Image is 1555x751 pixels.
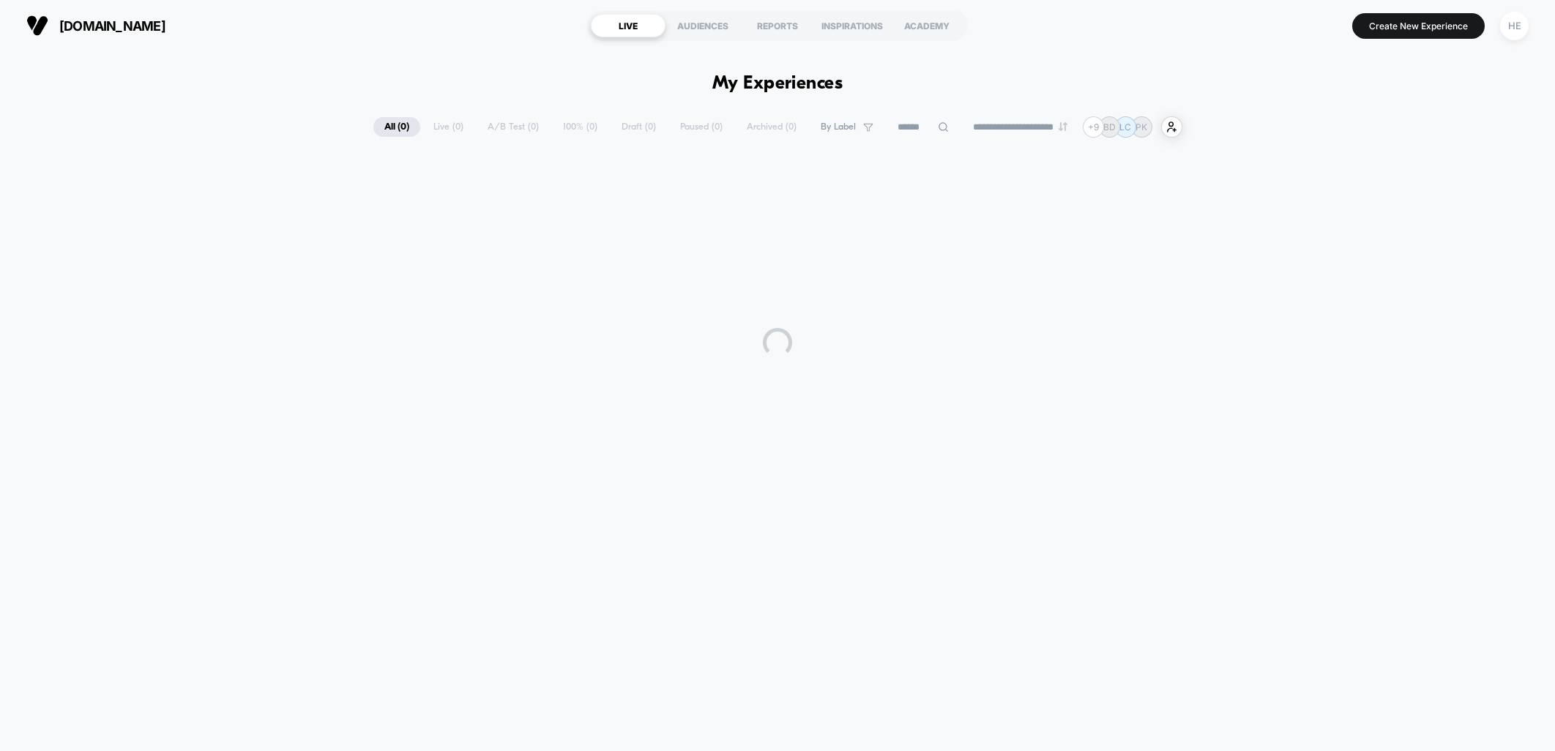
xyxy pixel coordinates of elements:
div: AUDIENCES [665,14,740,37]
button: [DOMAIN_NAME] [22,14,170,37]
span: By Label [821,122,856,132]
button: Create New Experience [1352,13,1485,39]
span: All ( 0 ) [373,117,420,137]
span: [DOMAIN_NAME] [59,18,165,34]
div: REPORTS [740,14,815,37]
p: PK [1136,122,1147,132]
p: LC [1119,122,1131,132]
img: Visually logo [26,15,48,37]
div: LIVE [591,14,665,37]
div: ACADEMY [890,14,964,37]
button: HE [1496,11,1533,41]
div: HE [1500,12,1529,40]
h1: My Experiences [712,73,843,94]
p: BD [1103,122,1116,132]
div: + 9 [1083,116,1104,138]
img: end [1059,122,1067,131]
div: INSPIRATIONS [815,14,890,37]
